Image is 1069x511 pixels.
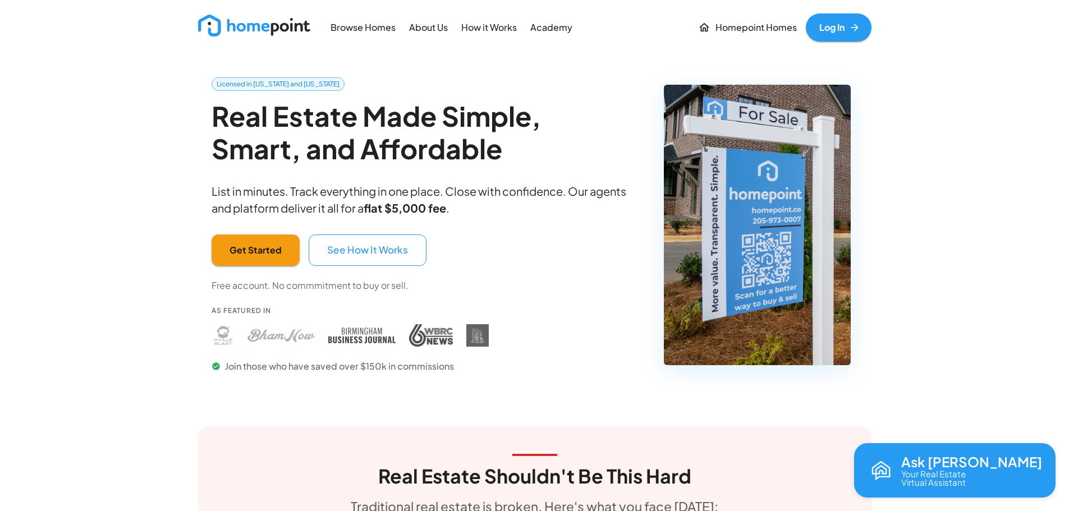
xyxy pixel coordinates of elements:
[854,443,1056,498] button: Open chat with Reva
[247,324,315,347] img: Bham Now press coverage - Homepoint featured in Bham Now
[715,21,797,34] p: Homepoint Homes
[868,457,894,484] img: Reva
[212,234,300,266] button: Get Started
[466,324,489,347] img: DIY Homebuyers Academy press coverage - Homepoint featured in DIY Homebuyers Academy
[309,234,426,266] button: See How It Works
[212,183,635,217] p: List in minutes. Track everything in one place. Close with confidence. Our agents and platform de...
[212,77,345,91] a: Licensed in [US_STATE] and [US_STATE]
[212,360,489,373] p: Join those who have saved over $150k in commissions
[331,21,396,34] p: Browse Homes
[198,15,310,36] img: new_logo_light.png
[530,21,572,34] p: Academy
[526,15,577,40] a: Academy
[409,21,448,34] p: About Us
[806,13,871,42] a: Log In
[901,469,966,486] p: Your Real Estate Virtual Assistant
[694,13,801,42] a: Homepoint Homes
[364,201,446,215] b: flat $5,000 fee
[328,324,396,347] img: Birmingham Business Journal press coverage - Homepoint featured in Birmingham Business Journal
[409,324,453,347] img: WBRC press coverage - Homepoint featured in WBRC
[405,15,452,40] a: About Us
[461,21,517,34] p: How it Works
[326,15,400,40] a: Browse Homes
[901,454,1042,469] p: Ask [PERSON_NAME]
[212,324,234,347] img: Huntsville Blast press coverage - Homepoint featured in Huntsville Blast
[212,100,635,164] h2: Real Estate Made Simple, Smart, and Affordable
[457,15,521,40] a: How it Works
[212,279,409,292] p: Free account. No commmitment to buy or sell.
[212,79,344,89] span: Licensed in [US_STATE] and [US_STATE]
[378,465,691,487] h3: Real Estate Shouldn't Be This Hard
[664,85,851,365] img: Homepoint real estate for sale sign - Licensed brokerage in Alabama and Tennessee
[212,306,489,315] p: As Featured In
